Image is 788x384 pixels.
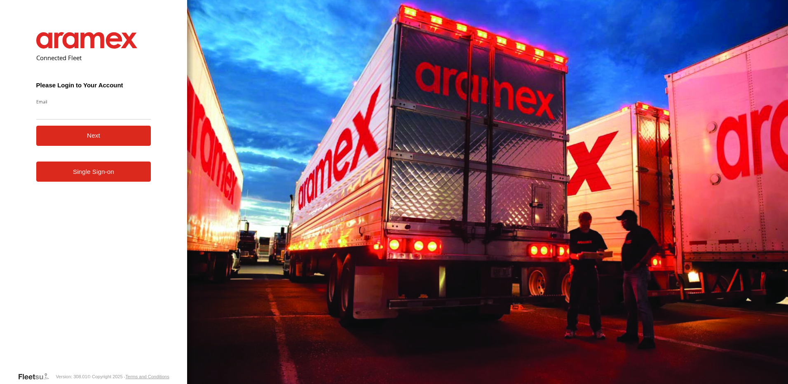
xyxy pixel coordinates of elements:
[36,82,151,89] h3: Please Login to Your Account
[36,126,151,146] button: Next
[36,98,151,105] label: Email
[18,372,56,381] a: Visit our Website
[36,32,138,49] img: Aramex
[36,162,151,182] a: Single Sign-on
[87,374,169,379] div: © Copyright 2025 -
[36,54,151,62] h2: Connected Fleet
[125,374,169,379] a: Terms and Conditions
[56,374,87,379] div: Version: 308.01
